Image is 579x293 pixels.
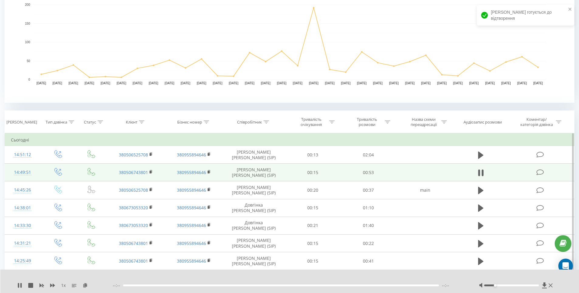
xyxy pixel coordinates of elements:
div: [PERSON_NAME] [6,120,37,125]
text: [DATE] [101,82,110,85]
a: 380506525708 [119,187,148,193]
div: Тривалість розмови [351,117,383,127]
div: Open Intercom Messenger [558,259,573,273]
td: 00:15 [285,199,341,217]
a: 380955894646 [177,222,206,228]
text: [DATE] [53,82,62,85]
td: Довгінка [PERSON_NAME] (SIP) [223,217,285,234]
td: 02:04 [341,146,396,164]
td: [PERSON_NAME] [PERSON_NAME] (SIP) [223,252,285,270]
td: 00:20 [285,181,341,199]
a: 380506743801 [119,258,148,264]
div: Бізнес номер [177,120,202,125]
text: [DATE] [389,82,399,85]
text: [DATE] [213,82,222,85]
a: 380955894646 [177,240,206,246]
text: [DATE] [501,82,511,85]
text: [DATE] [181,82,191,85]
span: 1 x [61,282,66,288]
div: [PERSON_NAME] готується до відтворення [477,5,574,26]
text: [DATE] [293,82,303,85]
a: 380506743801 [119,240,148,246]
text: [DATE] [245,82,254,85]
td: [PERSON_NAME] [PERSON_NAME] (SIP) [223,235,285,252]
td: [PERSON_NAME] [PERSON_NAME] (SIP) [223,146,285,164]
text: [DATE] [165,82,174,85]
a: 380955894646 [177,258,206,264]
div: 14:45:26 [11,184,34,196]
text: [DATE] [421,82,431,85]
div: 14:33:30 [11,220,34,232]
text: [DATE] [373,82,383,85]
text: 200 [25,3,30,6]
td: Довгінка [PERSON_NAME] (SIP) [223,199,285,217]
text: [DATE] [341,82,351,85]
text: 100 [25,40,30,44]
text: [DATE] [517,82,527,85]
td: main [396,181,454,199]
text: [DATE] [325,82,335,85]
a: 380506525708 [119,152,148,158]
td: [PERSON_NAME] [PERSON_NAME] (SIP) [223,164,285,181]
text: [DATE] [229,82,239,85]
div: Співробітник [237,120,262,125]
td: 01:40 [341,217,396,234]
td: 00:21 [285,217,341,234]
td: 00:15 [285,252,341,270]
div: 14:51:12 [11,149,34,161]
td: 01:10 [341,199,396,217]
span: --:-- [113,282,123,288]
text: [DATE] [261,82,271,85]
td: 00:15 [285,164,341,181]
div: 14:31:21 [11,237,34,249]
a: 380955894646 [177,205,206,211]
a: 380673053320 [119,205,148,211]
div: Статус [84,120,96,125]
text: 0 [28,78,30,81]
div: Аудіозапис розмови [464,120,502,125]
a: 380506743801 [119,169,148,175]
text: 50 [27,59,30,63]
text: [DATE] [437,82,447,85]
text: [DATE] [69,82,78,85]
div: 14:38:01 [11,202,34,214]
button: close [568,7,572,12]
div: Назва схеми переадресації [407,117,440,127]
div: Accessibility label [494,284,496,287]
text: [DATE] [453,82,463,85]
td: 00:15 [285,235,341,252]
div: Тип дзвінка [46,120,67,125]
div: Клієнт [126,120,137,125]
text: [DATE] [149,82,158,85]
text: [DATE] [405,82,415,85]
text: [DATE] [357,82,367,85]
a: 380955894646 [177,169,206,175]
text: 150 [25,22,30,25]
a: 380955894646 [177,152,206,158]
text: [DATE] [36,82,46,85]
td: Сьогодні [5,134,574,146]
td: 00:13 [285,146,341,164]
div: 14:25:49 [11,255,34,267]
td: [PERSON_NAME] [PERSON_NAME] (SIP) [223,181,285,199]
text: [DATE] [197,82,206,85]
text: [DATE] [133,82,142,85]
text: [DATE] [485,82,495,85]
text: [DATE] [84,82,94,85]
a: 380673053320 [119,222,148,228]
text: [DATE] [469,82,479,85]
text: [DATE] [309,82,319,85]
div: Тривалість очікування [295,117,328,127]
td: 00:37 [341,181,396,199]
a: 380955894646 [177,187,206,193]
div: Коментар/категорія дзвінка [519,117,554,127]
text: [DATE] [277,82,287,85]
div: 14:49:51 [11,166,34,178]
text: [DATE] [533,82,543,85]
td: 00:53 [341,164,396,181]
text: [DATE] [117,82,126,85]
td: 00:41 [341,252,396,270]
span: --:-- [442,282,449,288]
td: 00:22 [341,235,396,252]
